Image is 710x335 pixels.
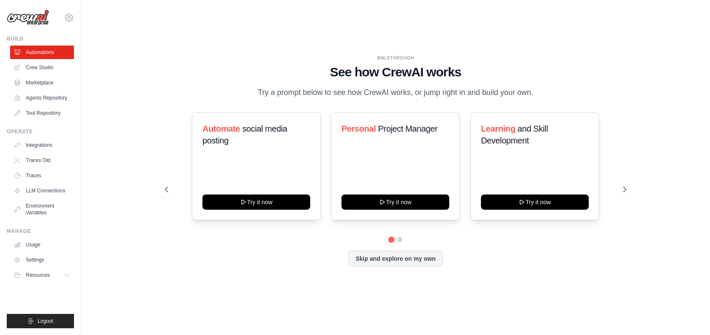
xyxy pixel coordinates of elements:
button: Try it now [481,195,589,210]
a: Tool Repository [10,106,74,120]
p: Try a prompt below to see how CrewAI works, or jump right in and build your own. [254,86,538,99]
div: Build [7,35,74,42]
a: Usage [10,238,74,251]
a: Crew Studio [10,61,74,74]
span: Personal [341,124,376,133]
button: Logout [7,314,74,328]
a: Integrations [10,138,74,152]
h1: See how CrewAI works [165,65,626,80]
span: Resources [26,272,50,278]
span: Automate [202,124,240,133]
div: Operate [7,128,74,135]
img: Logo [7,10,49,26]
span: Logout [38,318,53,324]
button: Skip and explore on my own [348,251,442,267]
a: Traces Old [10,154,74,167]
a: Marketplace [10,76,74,89]
button: Try it now [202,195,310,210]
span: and Skill Development [481,124,548,145]
span: Project Manager [378,124,438,133]
a: LLM Connections [10,184,74,197]
div: WALKTHROUGH [165,55,626,61]
a: Traces [10,169,74,182]
a: Automations [10,46,74,59]
a: Environment Variables [10,199,74,219]
button: Try it now [341,195,449,210]
span: Learning [481,124,515,133]
div: Manage [7,228,74,235]
button: Resources [10,268,74,282]
a: Agents Repository [10,91,74,105]
span: social media posting [202,124,287,145]
a: Settings [10,253,74,267]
